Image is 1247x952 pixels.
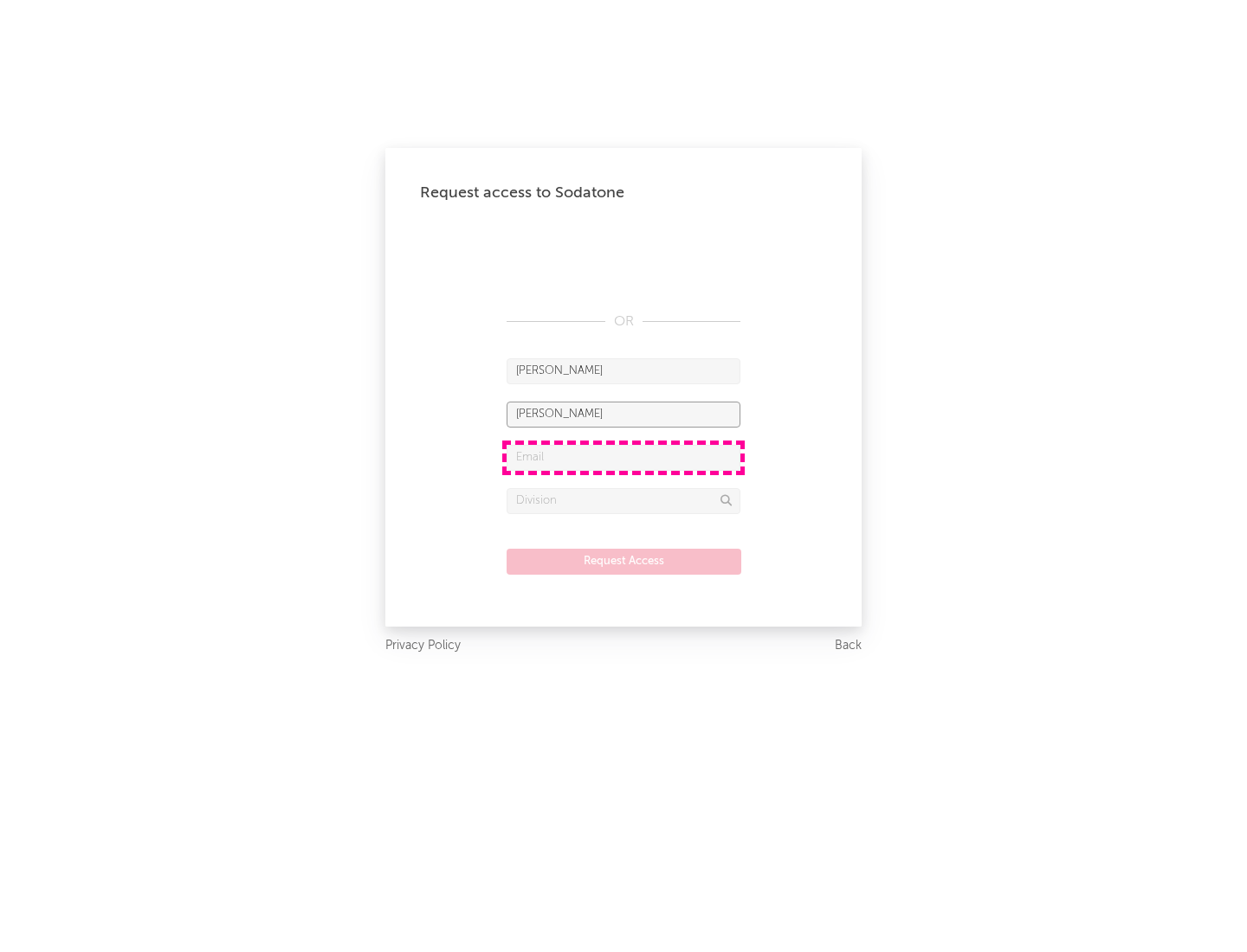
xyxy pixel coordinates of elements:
[385,635,461,657] a: Privacy Policy
[507,312,740,332] div: OR
[420,183,827,203] div: Request access to Sodatone
[507,488,740,514] input: Division
[507,445,740,471] input: Email
[835,635,862,657] a: Back
[507,549,741,575] button: Request Access
[507,402,740,428] input: Last Name
[507,358,740,384] input: First Name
